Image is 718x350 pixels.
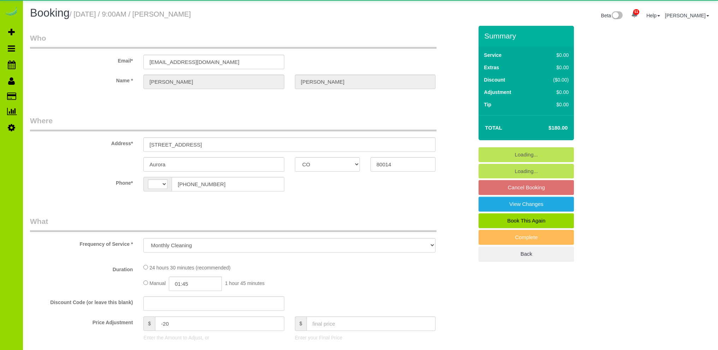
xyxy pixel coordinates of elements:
span: Booking [30,7,70,19]
label: Tip [484,101,491,108]
div: ($0.00) [538,76,569,83]
input: Last Name* [295,75,435,89]
a: Back [479,247,574,261]
img: Automaid Logo [4,7,18,17]
h3: Summary [484,32,570,40]
a: Beta [601,13,623,18]
legend: Who [30,33,437,49]
span: $ [295,316,307,331]
small: / [DATE] / 9:00AM / [PERSON_NAME] [70,10,191,18]
label: Email* [25,55,138,64]
a: Help [646,13,660,18]
a: View Changes [479,197,574,212]
a: 51 [628,7,641,23]
input: Zip Code* [370,157,435,172]
span: $ [143,316,155,331]
div: $0.00 [538,101,569,108]
label: Service [484,52,502,59]
span: 51 [633,9,639,15]
legend: What [30,216,437,232]
span: Manual [149,280,166,286]
p: Enter your Final Price [295,334,435,341]
p: Enter the Amount to Adjust, or [143,334,284,341]
legend: Where [30,115,437,131]
input: City* [143,157,284,172]
label: Address* [25,137,138,147]
span: 1 hour 45 minutes [225,280,265,286]
div: $0.00 [538,52,569,59]
label: Duration [25,263,138,273]
label: Frequency of Service * [25,238,138,248]
a: Book This Again [479,213,574,228]
label: Discount Code (or leave this blank) [25,296,138,306]
input: First Name* [143,75,284,89]
input: Email* [143,55,284,69]
label: Adjustment [484,89,511,96]
label: Phone* [25,177,138,186]
label: Name * [25,75,138,84]
label: Discount [484,76,505,83]
label: Price Adjustment [25,316,138,326]
span: 24 hours 30 minutes (recommended) [149,265,231,271]
input: final price [307,316,436,331]
strong: Total [485,125,502,131]
div: $0.00 [538,64,569,71]
input: Phone* [172,177,284,191]
h4: $180.00 [527,125,568,131]
img: New interface [611,11,623,20]
label: Extras [484,64,499,71]
a: [PERSON_NAME] [665,13,709,18]
div: $0.00 [538,89,569,96]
